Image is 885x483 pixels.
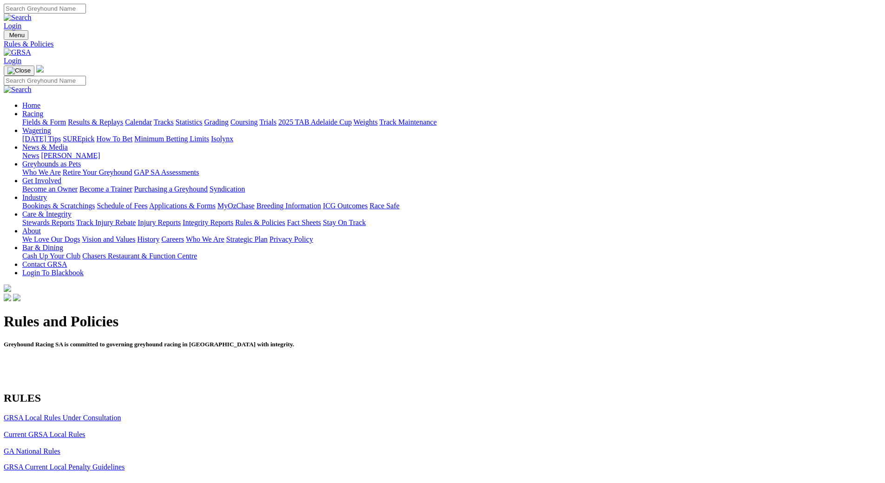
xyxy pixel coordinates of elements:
[22,110,43,118] a: Racing
[97,202,147,210] a: Schedule of Fees
[134,135,209,143] a: Minimum Betting Limits
[22,152,39,159] a: News
[22,135,61,143] a: [DATE] Tips
[278,118,352,126] a: 2025 TAB Adelaide Cup
[4,13,32,22] img: Search
[211,135,233,143] a: Isolynx
[22,135,881,143] div: Wagering
[4,414,121,422] a: GRSA Local Rules Under Consultation
[137,235,159,243] a: History
[4,57,21,65] a: Login
[4,86,32,94] img: Search
[22,269,84,277] a: Login To Blackbook
[4,294,11,301] img: facebook.svg
[226,235,268,243] a: Strategic Plan
[4,66,34,76] button: Toggle navigation
[186,235,224,243] a: Who We Are
[7,67,31,74] img: Close
[22,185,78,193] a: Become an Owner
[22,143,68,151] a: News & Media
[4,447,60,455] a: GA National Rules
[4,392,881,404] h2: RULES
[82,252,197,260] a: Chasers Restaurant & Function Centre
[4,40,881,48] a: Rules & Policies
[22,126,51,134] a: Wagering
[230,118,258,126] a: Coursing
[4,76,86,86] input: Search
[183,218,233,226] a: Integrity Reports
[22,244,63,251] a: Bar & Dining
[63,135,94,143] a: SUREpick
[22,235,881,244] div: About
[154,118,174,126] a: Tracks
[323,202,367,210] a: ICG Outcomes
[4,22,21,30] a: Login
[4,30,28,40] button: Toggle navigation
[36,65,44,73] img: logo-grsa-white.png
[138,218,181,226] a: Injury Reports
[22,160,81,168] a: Greyhounds as Pets
[9,32,25,39] span: Menu
[22,177,61,185] a: Get Involved
[97,135,133,143] a: How To Bet
[22,118,66,126] a: Fields & Form
[4,48,31,57] img: GRSA
[22,252,881,260] div: Bar & Dining
[4,4,86,13] input: Search
[4,341,881,348] h5: Greyhound Racing SA is committed to governing greyhound racing in [GEOGRAPHIC_DATA] with integrity.
[82,235,135,243] a: Vision and Values
[22,235,80,243] a: We Love Our Dogs
[259,118,276,126] a: Trials
[134,168,199,176] a: GAP SA Assessments
[22,210,72,218] a: Care & Integrity
[204,118,229,126] a: Grading
[149,202,216,210] a: Applications & Forms
[354,118,378,126] a: Weights
[22,168,881,177] div: Greyhounds as Pets
[41,152,100,159] a: [PERSON_NAME]
[68,118,123,126] a: Results & Replays
[210,185,245,193] a: Syndication
[287,218,321,226] a: Fact Sheets
[4,285,11,292] img: logo-grsa-white.png
[22,218,74,226] a: Stewards Reports
[22,252,80,260] a: Cash Up Your Club
[4,463,125,471] a: GRSA Current Local Penalty Guidelines
[217,202,255,210] a: MyOzChase
[22,202,95,210] a: Bookings & Scratchings
[22,168,61,176] a: Who We Are
[134,185,208,193] a: Purchasing a Greyhound
[380,118,437,126] a: Track Maintenance
[22,193,47,201] a: Industry
[22,227,41,235] a: About
[13,294,20,301] img: twitter.svg
[176,118,203,126] a: Statistics
[269,235,313,243] a: Privacy Policy
[235,218,285,226] a: Rules & Policies
[22,101,40,109] a: Home
[4,313,881,330] h1: Rules and Policies
[63,168,132,176] a: Retire Your Greyhound
[22,260,67,268] a: Contact GRSA
[22,118,881,126] div: Racing
[76,218,136,226] a: Track Injury Rebate
[79,185,132,193] a: Become a Trainer
[22,152,881,160] div: News & Media
[256,202,321,210] a: Breeding Information
[125,118,152,126] a: Calendar
[4,430,85,438] a: Current GRSA Local Rules
[22,185,881,193] div: Get Involved
[369,202,399,210] a: Race Safe
[22,218,881,227] div: Care & Integrity
[22,202,881,210] div: Industry
[161,235,184,243] a: Careers
[323,218,366,226] a: Stay On Track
